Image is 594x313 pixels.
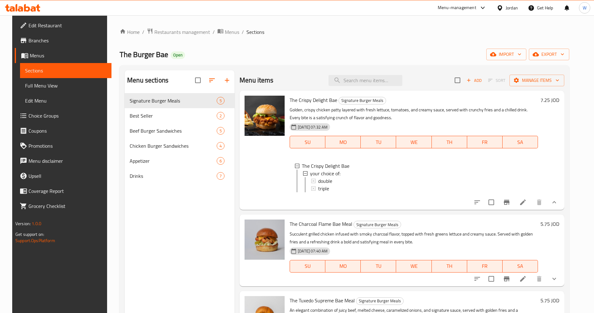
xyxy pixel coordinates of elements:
button: SA [503,260,538,273]
button: TU [361,260,396,273]
div: Beef Burger Sandwiches [130,127,217,135]
button: FR [467,136,503,148]
button: WE [396,136,431,148]
span: WE [399,138,429,147]
span: Grocery Checklist [28,202,106,210]
span: Promotions [28,142,106,150]
div: Signature Burger Meals5 [125,93,235,108]
div: items [217,97,225,104]
span: Get support on: [15,230,44,238]
span: Best Seller [130,112,217,119]
span: import [491,50,521,58]
span: Restaurants management [154,28,210,36]
h6: 7.25 JOD [540,96,559,104]
span: Select section first [484,76,509,85]
span: W [583,4,586,11]
span: FR [470,262,500,271]
span: double [318,177,332,185]
span: MO [328,138,358,147]
span: Menu disclaimer [28,157,106,165]
span: Sections [25,67,106,74]
button: SA [503,136,538,148]
span: Add [466,77,483,84]
div: items [217,112,225,119]
div: Signature Burger Meals [338,97,386,104]
span: Signature Burger Meals [356,297,403,305]
span: triple [318,185,329,192]
span: TU [363,262,394,271]
a: Support.OpsPlatform [15,236,55,245]
span: The Crispy Delight Bae [290,95,337,105]
button: import [486,49,526,60]
button: export [529,49,569,60]
button: Branch-specific-item [499,195,514,210]
span: Chicken Burger Sandwiches [130,142,217,150]
span: The Tuxedo Supreme Bae Meal [290,296,355,305]
span: Appetizer [130,157,217,165]
input: search [328,75,402,86]
a: Coverage Report [15,183,111,199]
button: delete [532,271,547,286]
button: MO [325,260,361,273]
a: Choice Groups [15,108,111,123]
li: / [242,28,244,36]
img: The Charcoal Flame Bae Meal [245,220,285,260]
button: delete [532,195,547,210]
a: Menus [15,48,111,63]
div: Best Seller2 [125,108,235,123]
span: SA [505,262,535,271]
span: Edit Menu [25,97,106,104]
nav: breadcrumb [120,28,569,36]
a: Edit menu item [519,275,527,283]
svg: Show Choices [550,199,558,206]
button: MO [325,136,361,148]
span: Signature Burger Meals [130,97,217,104]
span: Sections [246,28,264,36]
span: Choice Groups [28,112,106,119]
a: Home [120,28,140,36]
a: Upsell [15,168,111,183]
img: The Crispy Delight Bae [245,96,285,136]
h6: 5.75 JOD [540,296,559,305]
span: SA [505,138,535,147]
span: Version: [15,220,31,228]
li: / [142,28,144,36]
button: sort-choices [470,195,485,210]
span: export [534,50,564,58]
span: 6 [217,158,224,164]
button: TU [361,136,396,148]
span: TH [434,138,465,147]
span: The Burger Bae [120,47,168,61]
button: TH [432,260,467,273]
div: items [217,127,225,135]
button: Manage items [509,75,564,86]
span: Manage items [514,77,559,84]
button: TH [432,136,467,148]
a: Branches [15,33,111,48]
span: Upsell [28,172,106,180]
button: Add [464,76,484,85]
button: Add section [220,73,235,88]
span: TH [434,262,465,271]
a: Full Menu View [20,78,111,93]
span: Select all sections [191,74,204,87]
button: WE [396,260,431,273]
span: Add item [464,76,484,85]
span: [DATE] 07:40 AM [295,248,330,254]
span: your choice of: [310,170,340,177]
span: 4 [217,143,224,149]
a: Edit Menu [20,93,111,108]
button: Branch-specific-item [499,271,514,286]
a: Edit Restaurant [15,18,111,33]
span: FR [470,138,500,147]
span: 5 [217,128,224,134]
span: Full Menu View [25,82,106,89]
p: Golden, crispy chicken patty layered with fresh lettuce, tomatoes, and creamy sauce, served with ... [290,106,538,122]
span: Open [171,52,185,58]
button: SU [290,260,325,273]
div: Signature Burger Meals [356,297,404,305]
nav: Menu sections [125,91,235,186]
button: show more [547,271,562,286]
